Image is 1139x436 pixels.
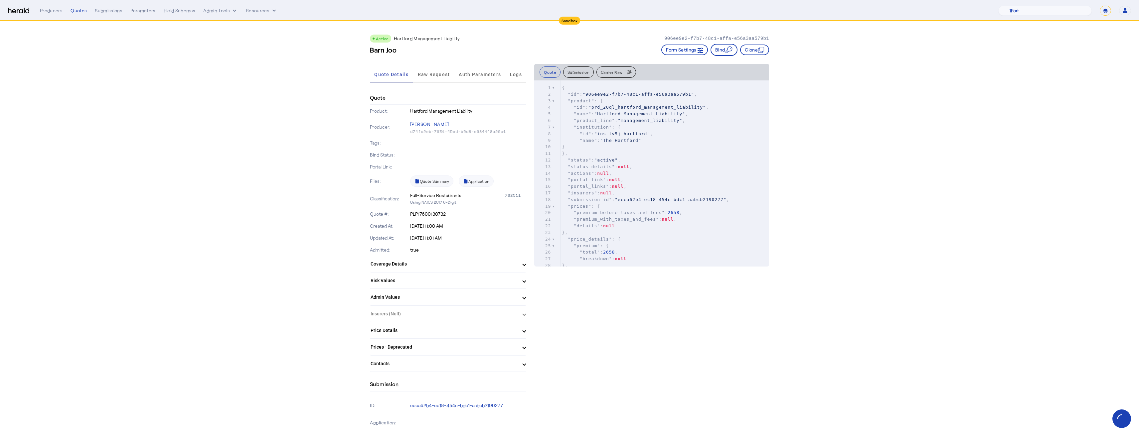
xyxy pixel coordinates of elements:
[534,176,552,183] div: 15
[568,184,609,189] span: "portal_links"
[8,8,29,14] img: Herald Logo
[562,92,697,97] span: : ,
[740,45,769,55] button: Clone
[370,195,409,202] p: Classification:
[574,111,591,116] span: "name"
[562,256,626,261] span: :
[568,190,597,195] span: "insurers"
[579,250,600,255] span: "total"
[246,7,277,14] button: Resources dropdown menu
[534,117,552,124] div: 6
[534,111,552,117] div: 5
[370,235,409,241] p: Updated At:
[371,327,518,334] mat-panel-title: Price Details
[370,339,526,355] mat-expansion-panel-header: Prices - Deprecated
[370,108,409,114] p: Product:
[370,418,409,427] p: Application:
[562,125,621,130] span: : {
[410,247,527,253] p: true
[540,66,561,78] button: Quote
[562,158,621,163] span: : ,
[410,223,527,229] p: [DATE] 11:00 AM
[410,199,527,205] p: Using NAICS 2017 6-Digit
[371,360,518,367] mat-panel-title: Contacts
[370,401,409,410] p: ID:
[597,171,609,176] span: null
[562,217,676,222] span: : ,
[534,144,552,150] div: 10
[562,184,626,189] span: : ,
[534,131,552,137] div: 8
[563,66,594,78] button: Submission
[562,111,688,116] span: : ,
[410,120,527,129] p: [PERSON_NAME]
[562,223,615,228] span: :
[534,98,552,104] div: 3
[559,17,580,25] div: Sandbox
[534,150,552,157] div: 11
[370,211,409,217] p: Quote #:
[130,7,156,14] div: Parameters
[603,223,615,228] span: null
[534,183,552,190] div: 16
[562,85,565,90] span: {
[664,35,769,42] p: 906ee9e2-f7b7-48c1-affa-e56a3aa579b1
[618,118,682,123] span: "management_liability"
[410,129,527,134] p: d74fc2eb-7631-45ed-b5d8-e684448a20c1
[574,243,600,248] span: "premium"
[668,210,679,215] span: 2658
[370,289,526,305] mat-expansion-panel-header: Admin Values
[71,7,87,14] div: Quotes
[579,138,597,143] span: "name"
[410,235,527,241] p: [DATE] 11:01 AM
[371,261,518,268] mat-panel-title: Coverage Details
[562,131,653,136] span: : ,
[370,178,409,184] p: Files:
[562,237,621,242] span: : {
[562,204,600,209] span: : {
[562,177,623,182] span: : ,
[568,92,579,97] span: "id"
[594,131,650,136] span: "ins_lv5j_hartford"
[534,163,552,170] div: 13
[203,7,238,14] button: internal dropdown menu
[568,164,615,169] span: "status_details"
[568,98,594,103] span: "product"
[459,175,494,187] a: Application
[370,256,526,272] mat-expansion-panel-header: Coverage Details
[534,190,552,196] div: 17
[568,171,594,176] span: "actions"
[574,210,665,215] span: "premium_before_taxes_and_fees"
[371,277,518,284] mat-panel-title: Risk Values
[95,7,122,14] div: Submissions
[534,236,552,243] div: 24
[534,223,552,229] div: 22
[371,294,518,301] mat-panel-title: Admin Values
[410,152,527,158] p: -
[574,118,615,123] span: "product_line"
[588,105,706,110] span: "prd_20ql_hartford_management_liability"
[376,36,389,41] span: Active
[370,45,397,54] h3: Barn Joo
[534,170,552,177] div: 14
[574,217,659,222] span: "premium_with_taxes_and_fees"
[574,125,612,130] span: "institution"
[370,356,526,372] mat-expansion-panel-header: Contacts
[370,247,409,253] p: Admitted:
[459,72,501,77] span: Auth Parameters
[40,7,63,14] div: Producers
[596,66,636,78] button: Carrier Raw
[711,44,737,56] button: Bind
[562,210,682,215] span: : ,
[562,118,685,123] span: : ,
[534,80,769,267] herald-code-block: quote
[410,108,527,114] p: Hartford Management Liability
[562,98,603,103] span: : {
[370,163,409,170] p: Portal Link:
[410,402,527,409] p: ecca62b4-ec18-454c-bdc1-aabcb2190277
[562,138,641,143] span: :
[562,151,568,156] span: },
[534,256,552,262] div: 27
[562,263,568,268] span: },
[661,45,708,55] button: Form Settings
